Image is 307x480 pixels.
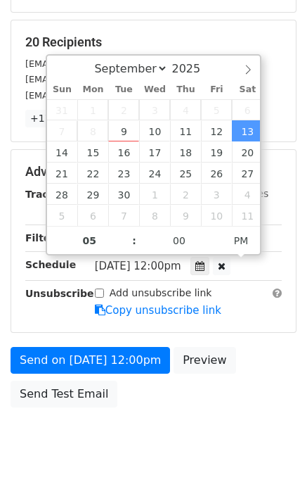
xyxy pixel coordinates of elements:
span: October 3, 2025 [201,184,232,205]
span: September 23, 2025 [108,163,139,184]
span: September 24, 2025 [139,163,170,184]
span: October 6, 2025 [77,205,108,226]
span: September 20, 2025 [232,141,263,163]
span: Sun [47,85,78,94]
input: Hour [47,227,133,255]
span: September 29, 2025 [77,184,108,205]
input: Minute [136,227,222,255]
span: September 21, 2025 [47,163,78,184]
input: Year [168,62,218,75]
span: Thu [170,85,201,94]
span: Click to toggle [222,227,261,255]
a: Copy unsubscribe link [95,304,221,317]
span: September 30, 2025 [108,184,139,205]
a: Send Test Email [11,381,117,408]
span: September 2, 2025 [108,99,139,120]
span: October 4, 2025 [232,184,263,205]
span: October 5, 2025 [47,205,78,226]
strong: Tracking [25,189,72,200]
span: September 6, 2025 [232,99,263,120]
strong: Unsubscribe [25,288,94,299]
span: Mon [77,85,108,94]
a: Preview [174,347,235,374]
span: October 11, 2025 [232,205,263,226]
span: September 11, 2025 [170,120,201,141]
iframe: Chat Widget [237,412,307,480]
span: September 27, 2025 [232,163,263,184]
h5: 20 Recipients [25,34,282,50]
strong: Filters [25,232,61,244]
span: September 13, 2025 [232,120,263,141]
span: September 8, 2025 [77,120,108,141]
span: September 26, 2025 [201,163,232,184]
a: +17 more [25,110,84,127]
span: September 4, 2025 [170,99,201,120]
span: September 16, 2025 [108,141,139,163]
span: Sat [232,85,263,94]
span: September 19, 2025 [201,141,232,163]
span: September 14, 2025 [47,141,78,163]
span: September 1, 2025 [77,99,108,120]
small: [EMAIL_ADDRESS][DOMAIN_NAME] [25,90,182,101]
span: September 28, 2025 [47,184,78,205]
span: Wed [139,85,170,94]
span: September 22, 2025 [77,163,108,184]
span: September 7, 2025 [47,120,78,141]
span: September 5, 2025 [201,99,232,120]
span: October 10, 2025 [201,205,232,226]
h5: Advanced [25,164,282,179]
span: August 31, 2025 [47,99,78,120]
small: [EMAIL_ADDRESS][DOMAIN_NAME] [25,58,182,69]
span: September 3, 2025 [139,99,170,120]
span: October 8, 2025 [139,205,170,226]
span: September 12, 2025 [201,120,232,141]
span: September 25, 2025 [170,163,201,184]
span: [DATE] 12:00pm [95,260,181,272]
span: October 7, 2025 [108,205,139,226]
span: Tue [108,85,139,94]
span: September 18, 2025 [170,141,201,163]
span: Fri [201,85,232,94]
span: October 2, 2025 [170,184,201,205]
span: September 9, 2025 [108,120,139,141]
strong: Schedule [25,259,76,270]
span: September 17, 2025 [139,141,170,163]
small: [EMAIL_ADDRESS][DOMAIN_NAME] [25,74,182,84]
span: October 9, 2025 [170,205,201,226]
a: Send on [DATE] 12:00pm [11,347,170,374]
span: : [132,227,136,255]
label: Add unsubscribe link [110,286,212,301]
span: September 15, 2025 [77,141,108,163]
span: September 10, 2025 [139,120,170,141]
span: October 1, 2025 [139,184,170,205]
